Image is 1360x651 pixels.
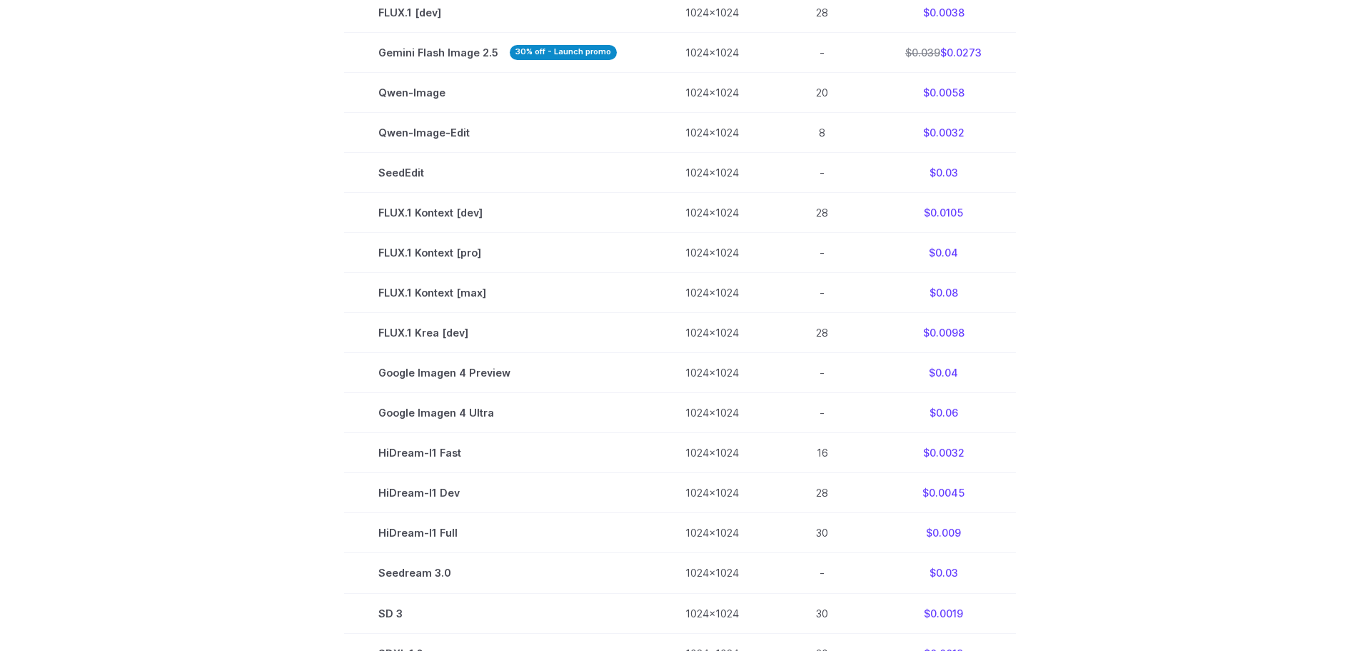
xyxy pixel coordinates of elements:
td: 8 [773,112,871,152]
td: $0.0273 [871,32,1016,72]
td: 1024x1024 [651,393,773,433]
td: HiDream-I1 Dev [344,473,651,513]
td: 1024x1024 [651,193,773,233]
td: 1024x1024 [651,593,773,633]
td: $0.06 [871,393,1016,433]
td: 1024x1024 [651,313,773,353]
td: 1024x1024 [651,273,773,313]
td: - [773,32,871,72]
td: 1024x1024 [651,233,773,273]
td: - [773,273,871,313]
td: Seedream 3.0 [344,553,651,593]
s: $0.039 [905,46,940,59]
td: HiDream-I1 Full [344,513,651,553]
strong: 30% off - Launch promo [510,45,617,60]
td: - [773,393,871,433]
td: Qwen-Image [344,72,651,112]
td: $0.0032 [871,112,1016,152]
td: $0.04 [871,233,1016,273]
td: 1024x1024 [651,72,773,112]
td: 16 [773,433,871,473]
td: HiDream-I1 Fast [344,433,651,473]
td: 30 [773,593,871,633]
td: $0.03 [871,553,1016,593]
td: Google Imagen 4 Preview [344,353,651,393]
td: 30 [773,513,871,553]
td: 20 [773,72,871,112]
td: 1024x1024 [651,433,773,473]
td: - [773,553,871,593]
td: $0.0032 [871,433,1016,473]
td: 28 [773,473,871,513]
td: 1024x1024 [651,153,773,193]
td: 1024x1024 [651,32,773,72]
td: $0.0058 [871,72,1016,112]
td: SeedEdit [344,153,651,193]
td: FLUX.1 Kontext [max] [344,273,651,313]
td: FLUX.1 Kontext [dev] [344,193,651,233]
td: $0.0045 [871,473,1016,513]
td: 1024x1024 [651,553,773,593]
td: $0.03 [871,153,1016,193]
td: $0.08 [871,273,1016,313]
td: - [773,233,871,273]
td: Qwen-Image-Edit [344,112,651,152]
td: $0.0105 [871,193,1016,233]
td: $0.0019 [871,593,1016,633]
td: 28 [773,193,871,233]
td: 1024x1024 [651,513,773,553]
td: - [773,353,871,393]
td: $0.0098 [871,313,1016,353]
td: $0.009 [871,513,1016,553]
td: FLUX.1 Krea [dev] [344,313,651,353]
td: - [773,153,871,193]
td: SD 3 [344,593,651,633]
td: $0.04 [871,353,1016,393]
td: 1024x1024 [651,112,773,152]
td: Google Imagen 4 Ultra [344,393,651,433]
td: 1024x1024 [651,473,773,513]
td: 1024x1024 [651,353,773,393]
td: FLUX.1 Kontext [pro] [344,233,651,273]
span: Gemini Flash Image 2.5 [378,44,617,61]
td: 28 [773,313,871,353]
